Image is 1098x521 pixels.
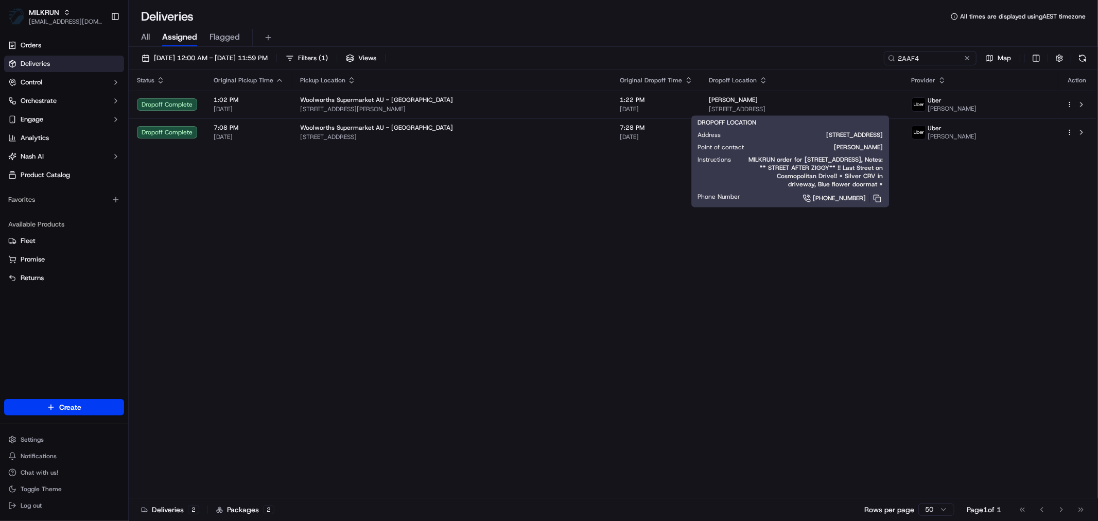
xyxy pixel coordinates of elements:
[263,505,274,514] div: 2
[300,133,604,141] span: [STREET_ADDRESS]
[300,124,453,132] span: Woolworths Supermarket AU - [GEOGRAPHIC_DATA]
[8,8,25,25] img: MILKRUN
[214,96,284,104] span: 1:02 PM
[21,436,44,444] span: Settings
[21,501,42,510] span: Log out
[358,54,376,63] span: Views
[29,7,59,18] button: MILKRUN
[300,105,604,113] span: [STREET_ADDRESS][PERSON_NAME]
[620,105,693,113] span: [DATE]
[709,76,757,84] span: Dropoff Location
[21,236,36,246] span: Fleet
[300,96,453,104] span: Woolworths Supermarket AU - [GEOGRAPHIC_DATA]
[21,59,50,68] span: Deliveries
[4,216,124,233] div: Available Products
[21,41,41,50] span: Orders
[928,105,977,113] span: [PERSON_NAME]
[698,131,721,139] span: Address
[737,131,883,139] span: [STREET_ADDRESS]
[4,482,124,496] button: Toggle Theme
[210,31,240,43] span: Flagged
[137,51,272,65] button: [DATE] 12:00 AM - [DATE] 11:59 PM
[698,193,740,201] span: Phone Number
[29,18,102,26] button: [EMAIL_ADDRESS][DOMAIN_NAME]
[4,74,124,91] button: Control
[967,505,1001,515] div: Page 1 of 1
[214,105,284,113] span: [DATE]
[298,54,328,63] span: Filters
[21,485,62,493] span: Toggle Theme
[747,155,883,188] span: MILKRUN order for [STREET_ADDRESS], Notes: ** STREET AFTER ZIGGY** !! Last Street on Cosmopolitan...
[4,56,124,72] a: Deliveries
[21,115,43,124] span: Engage
[620,76,683,84] span: Original Dropoff Time
[4,167,124,183] a: Product Catalog
[21,133,49,143] span: Analytics
[214,133,284,141] span: [DATE]
[4,37,124,54] a: Orders
[21,452,57,460] span: Notifications
[21,96,57,106] span: Orchestrate
[1066,76,1088,84] div: Action
[21,273,44,283] span: Returns
[698,118,756,127] span: DROPOFF LOCATION
[4,251,124,268] button: Promise
[864,505,914,515] p: Rows per page
[8,255,120,264] a: Promise
[341,51,381,65] button: Views
[214,124,284,132] span: 7:08 PM
[912,76,936,84] span: Provider
[141,31,150,43] span: All
[214,76,273,84] span: Original Pickup Time
[8,236,120,246] a: Fleet
[4,399,124,415] button: Create
[928,96,942,105] span: Uber
[162,31,197,43] span: Assigned
[698,155,731,164] span: Instructions
[4,148,124,165] button: Nash AI
[8,273,120,283] a: Returns
[4,465,124,480] button: Chat with us!
[4,130,124,146] a: Analytics
[4,498,124,513] button: Log out
[4,233,124,249] button: Fleet
[4,449,124,463] button: Notifications
[709,96,758,104] span: [PERSON_NAME]
[760,143,883,151] span: [PERSON_NAME]
[4,432,124,447] button: Settings
[21,468,58,477] span: Chat with us!
[216,505,274,515] div: Packages
[620,133,693,141] span: [DATE]
[757,193,883,204] a: [PHONE_NUMBER]
[998,54,1011,63] span: Map
[1075,51,1090,65] button: Refresh
[188,505,199,514] div: 2
[981,51,1016,65] button: Map
[620,96,693,104] span: 1:22 PM
[698,143,744,151] span: Point of contact
[884,51,977,65] input: Type to search
[137,76,154,84] span: Status
[21,255,45,264] span: Promise
[300,76,345,84] span: Pickup Location
[21,152,44,161] span: Nash AI
[620,124,693,132] span: 7:28 PM
[960,12,1086,21] span: All times are displayed using AEST timezone
[59,402,81,412] span: Create
[928,124,942,132] span: Uber
[319,54,328,63] span: ( 1 )
[912,126,926,139] img: uber-new-logo.jpeg
[281,51,333,65] button: Filters(1)
[4,192,124,208] div: Favorites
[813,194,866,202] span: [PHONE_NUMBER]
[21,170,70,180] span: Product Catalog
[4,4,107,29] button: MILKRUNMILKRUN[EMAIL_ADDRESS][DOMAIN_NAME]
[141,505,199,515] div: Deliveries
[928,132,977,141] span: [PERSON_NAME]
[4,270,124,286] button: Returns
[4,111,124,128] button: Engage
[4,93,124,109] button: Orchestrate
[141,8,194,25] h1: Deliveries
